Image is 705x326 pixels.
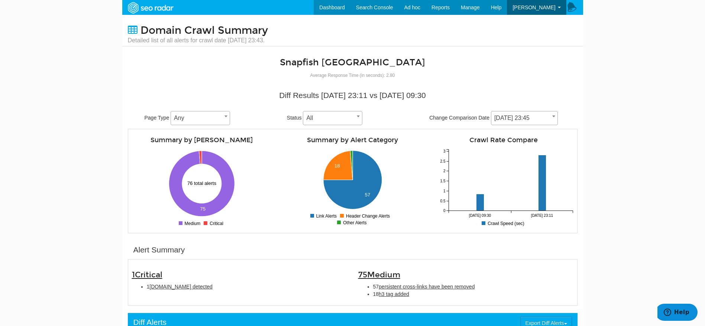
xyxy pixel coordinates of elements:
[512,4,555,10] span: [PERSON_NAME]
[429,115,489,121] span: Change Comparison Date
[280,57,425,68] a: Snapfish [GEOGRAPHIC_DATA]
[431,4,450,10] span: Reports
[379,291,409,297] span: h3 tag added
[133,244,185,255] div: Alert Summary
[531,213,553,218] tspan: [DATE] 23:11
[358,270,400,280] span: 75
[434,137,573,144] h4: Crawl Rate Compare
[171,113,230,123] span: Any
[440,179,445,183] tspan: 1.5
[657,304,698,322] iframe: Opens a widget where you can find more information
[491,111,558,125] span: 09/12/2025 23:45
[149,284,213,290] span: [DOMAIN_NAME] detected
[171,111,230,125] span: Any
[187,180,217,186] text: 76 total alerts
[132,270,162,280] span: 1
[140,24,268,37] span: Domain Crawl Summary
[404,4,420,10] span: Ad hoc
[367,270,400,280] span: Medium
[128,36,268,45] small: Detailed list of all alerts for crawl date [DATE] 23:43.
[443,169,445,173] tspan: 2
[135,270,162,280] span: Critical
[132,137,272,144] h4: Summary by [PERSON_NAME]
[125,1,176,14] img: SEORadar
[356,4,393,10] span: Search Console
[443,189,445,193] tspan: 1
[283,137,423,144] h4: Summary by Alert Category
[303,113,362,123] span: All
[287,115,302,121] span: Status
[145,115,169,121] span: Page Type
[373,290,573,298] li: 18
[491,113,557,123] span: 09/12/2025 23:45
[303,111,362,125] span: All
[491,4,502,10] span: Help
[443,149,445,153] tspan: 3
[379,284,475,290] span: persistent cross-links have been removed
[440,199,445,203] tspan: 0.5
[440,159,445,163] tspan: 2.5
[443,209,445,213] tspan: 0
[133,90,572,101] div: Diff Results [DATE] 23:11 vs [DATE] 09:30
[461,4,480,10] span: Manage
[147,283,347,290] li: 1
[373,283,573,290] li: 57
[469,213,491,218] tspan: [DATE] 09:30
[310,73,395,78] small: Average Response Time (in seconds): 2.80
